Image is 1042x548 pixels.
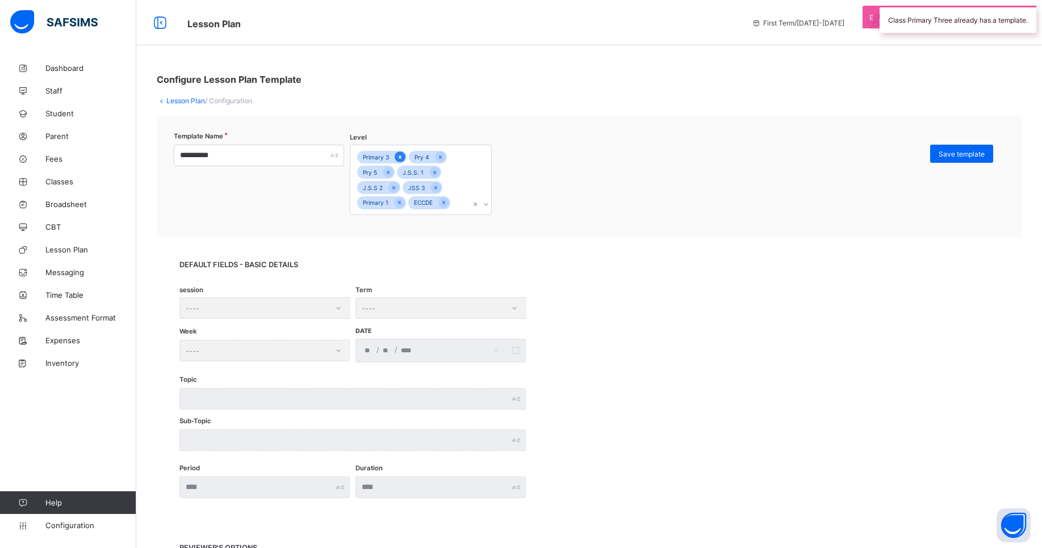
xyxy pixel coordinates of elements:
[357,181,388,194] div: J.S.S 2
[45,498,136,507] span: Help
[357,196,394,209] div: Primary 1
[856,14,1015,32] div: UMSSKADUNA
[45,64,136,73] span: Dashboard
[350,133,367,141] span: Level
[10,10,98,34] img: safsims
[880,6,1036,33] div: Class Primary Three already has a template.
[355,286,372,294] span: Term
[179,286,203,294] span: session
[357,166,383,179] div: Pry 5
[157,74,302,85] span: Configure Lesson Plan Template
[45,290,136,300] span: Time Table
[179,327,196,335] span: Week
[179,260,999,269] span: DEFAULT FIELDS - BASIC DETAILS
[45,200,136,209] span: Broadsheet
[45,245,136,254] span: Lesson Plan
[403,181,430,194] div: JSS 3
[45,86,136,95] span: Staff
[752,19,844,27] span: session/term information
[939,150,985,158] span: Save template
[45,154,136,163] span: Fees
[997,508,1031,542] button: Open asap
[409,151,435,164] div: Pry 4
[179,376,197,383] label: Topic
[45,222,136,231] span: CBT
[45,268,136,277] span: Messaging
[45,359,136,368] span: Inventory
[355,327,372,335] span: Date
[174,132,223,140] label: Template Name
[397,166,429,179] div: J.S.S. 1
[394,345,398,355] span: /
[375,345,380,355] span: /
[408,196,438,209] div: ECCDE
[45,109,136,118] span: Student
[166,96,205,105] a: Lesson Plan
[357,151,395,164] div: Primary 3
[45,336,136,345] span: Expenses
[45,177,136,186] span: Classes
[179,464,200,472] label: Period
[187,18,241,29] span: Lesson Plan
[179,417,211,425] label: Sub-Topic
[45,521,136,530] span: Configuration
[45,132,136,141] span: Parent
[45,313,136,322] span: Assessment Format
[355,464,383,472] label: Duration
[205,96,252,105] span: / Configuration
